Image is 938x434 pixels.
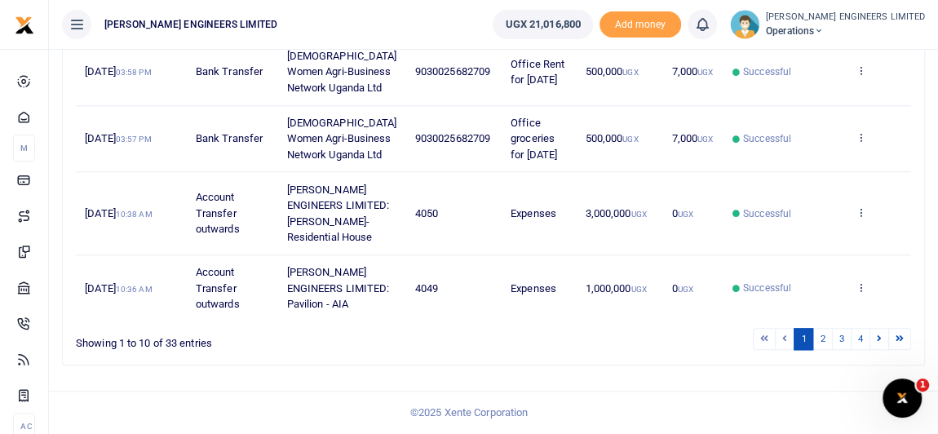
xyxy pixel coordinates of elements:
[883,379,922,418] iframe: Intercom live chat
[486,10,599,39] li: Wallet ballance
[743,131,791,146] span: Successful
[622,135,638,144] small: UGX
[851,328,870,350] a: 4
[672,207,693,219] span: 0
[697,135,713,144] small: UGX
[630,210,646,219] small: UGX
[116,68,152,77] small: 03:58 PM
[493,10,592,39] a: UGX 21,016,800
[85,282,152,294] span: [DATE]
[116,285,153,294] small: 10:36 AM
[585,132,638,144] span: 500,000
[730,10,925,39] a: profile-user [PERSON_NAME] ENGINEERS LIMITED Operations
[116,135,152,144] small: 03:57 PM
[287,117,397,161] span: [DEMOGRAPHIC_DATA] Women Agri-Business Network Uganda Ltd
[766,11,925,24] small: [PERSON_NAME] ENGINEERS LIMITED
[812,328,832,350] a: 2
[585,65,638,77] span: 500,000
[794,328,813,350] a: 1
[15,15,34,35] img: logo-small
[415,65,490,77] span: 9030025682709
[743,64,791,79] span: Successful
[511,117,557,161] span: Office groceries for [DATE]
[630,285,646,294] small: UGX
[672,132,714,144] span: 7,000
[13,135,35,162] li: M
[916,379,929,392] span: 1
[76,326,418,352] div: Showing 1 to 10 of 33 entries
[85,132,151,144] span: [DATE]
[505,16,580,33] span: UGX 21,016,800
[98,17,284,32] span: [PERSON_NAME] ENGINEERS LIMITED
[511,207,556,219] span: Expenses
[196,132,263,144] span: Bank Transfer
[511,282,556,294] span: Expenses
[585,282,646,294] span: 1,000,000
[116,210,153,219] small: 10:38 AM
[600,11,681,38] li: Toup your wallet
[85,207,152,219] span: [DATE]
[196,191,240,235] span: Account Transfer outwards
[15,18,34,30] a: logo-small logo-large logo-large
[697,68,713,77] small: UGX
[415,282,438,294] span: 4049
[832,328,852,350] a: 3
[415,132,490,144] span: 9030025682709
[585,207,646,219] span: 3,000,000
[672,282,693,294] span: 0
[511,58,564,86] span: Office Rent for [DATE]
[600,11,681,38] span: Add money
[196,65,263,77] span: Bank Transfer
[672,65,714,77] span: 7,000
[287,266,390,310] span: [PERSON_NAME] ENGINEERS LIMITED: Pavilion - AIA
[743,206,791,221] span: Successful
[196,266,240,310] span: Account Transfer outwards
[766,24,925,38] span: Operations
[743,281,791,295] span: Successful
[730,10,759,39] img: profile-user
[85,65,151,77] span: [DATE]
[287,50,397,94] span: [DEMOGRAPHIC_DATA] Women Agri-Business Network Uganda Ltd
[287,184,390,244] span: [PERSON_NAME] ENGINEERS LIMITED: [PERSON_NAME]-Residential House
[600,17,681,29] a: Add money
[622,68,638,77] small: UGX
[415,207,438,219] span: 4050
[678,210,693,219] small: UGX
[678,285,693,294] small: UGX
